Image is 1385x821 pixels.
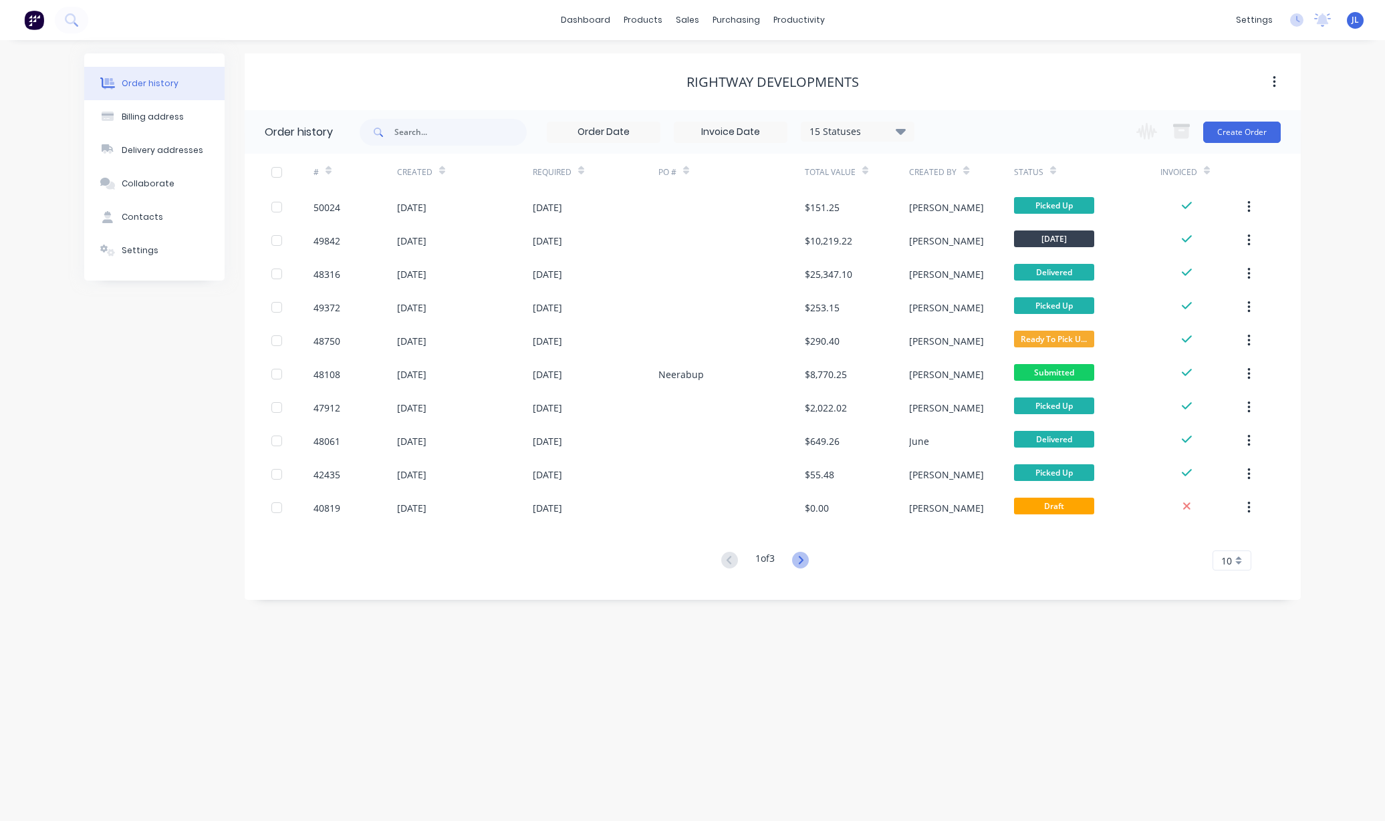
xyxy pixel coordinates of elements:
[533,468,562,482] div: [DATE]
[313,501,340,515] div: 40819
[533,234,562,248] div: [DATE]
[909,367,984,381] div: [PERSON_NAME]
[122,111,184,123] div: Billing address
[1352,14,1359,26] span: JL
[658,154,805,190] div: PO #
[1160,166,1197,178] div: Invoiced
[554,10,617,30] a: dashboard
[909,301,984,315] div: [PERSON_NAME]
[84,67,225,100] button: Order history
[805,334,840,348] div: $290.40
[84,100,225,134] button: Billing address
[805,468,834,482] div: $55.48
[1014,297,1094,314] span: Picked Up
[24,10,44,30] img: Factory
[397,434,426,448] div: [DATE]
[909,234,984,248] div: [PERSON_NAME]
[1203,122,1281,143] button: Create Order
[397,267,426,281] div: [DATE]
[84,167,225,200] button: Collaborate
[686,74,859,90] div: Rightway Developments
[122,178,174,190] div: Collaborate
[533,334,562,348] div: [DATE]
[805,267,852,281] div: $25,347.10
[533,154,658,190] div: Required
[397,166,432,178] div: Created
[617,10,669,30] div: products
[313,367,340,381] div: 48108
[1014,166,1043,178] div: Status
[1014,264,1094,281] span: Delivered
[313,166,319,178] div: #
[1229,10,1279,30] div: settings
[909,501,984,515] div: [PERSON_NAME]
[313,154,397,190] div: #
[1160,154,1244,190] div: Invoiced
[909,401,984,415] div: [PERSON_NAME]
[805,234,852,248] div: $10,219.22
[313,200,340,214] div: 50024
[1014,464,1094,481] span: Picked Up
[397,154,533,190] div: Created
[1014,498,1094,514] span: Draft
[909,334,984,348] div: [PERSON_NAME]
[533,267,562,281] div: [DATE]
[1014,230,1094,247] span: [DATE]
[1014,331,1094,347] span: Ready To Pick U...
[805,501,829,515] div: $0.00
[909,434,929,448] div: June
[313,434,340,448] div: 48061
[394,119,527,146] input: Search...
[909,468,984,482] div: [PERSON_NAME]
[1014,397,1094,414] span: Picked Up
[313,267,340,281] div: 48316
[1014,154,1160,190] div: Status
[397,334,426,348] div: [DATE]
[84,200,225,234] button: Contacts
[397,200,426,214] div: [DATE]
[397,401,426,415] div: [DATE]
[669,10,706,30] div: sales
[805,401,847,415] div: $2,022.02
[909,200,984,214] div: [PERSON_NAME]
[122,144,203,156] div: Delivery addresses
[1014,364,1094,381] span: Submitted
[658,166,676,178] div: PO #
[805,200,840,214] div: $151.25
[533,367,562,381] div: [DATE]
[313,234,340,248] div: 49842
[805,166,856,178] div: Total Value
[533,501,562,515] div: [DATE]
[1014,431,1094,448] span: Delivered
[767,10,832,30] div: productivity
[533,200,562,214] div: [DATE]
[397,367,426,381] div: [DATE]
[122,211,163,223] div: Contacts
[658,367,704,381] div: Neerabup
[909,166,957,178] div: Created By
[122,244,158,257] div: Settings
[706,10,767,30] div: purchasing
[1014,197,1094,214] span: Picked Up
[533,434,562,448] div: [DATE]
[397,501,426,515] div: [DATE]
[313,301,340,315] div: 49372
[909,154,1013,190] div: Created By
[674,122,787,142] input: Invoice Date
[547,122,660,142] input: Order Date
[909,267,984,281] div: [PERSON_NAME]
[533,166,572,178] div: Required
[533,301,562,315] div: [DATE]
[397,468,426,482] div: [DATE]
[84,134,225,167] button: Delivery addresses
[805,434,840,448] div: $649.26
[397,234,426,248] div: [DATE]
[313,334,340,348] div: 48750
[533,401,562,415] div: [DATE]
[805,367,847,381] div: $8,770.25
[313,468,340,482] div: 42435
[122,77,178,90] div: Order history
[801,124,914,139] div: 15 Statuses
[313,401,340,415] div: 47912
[1221,554,1232,568] span: 10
